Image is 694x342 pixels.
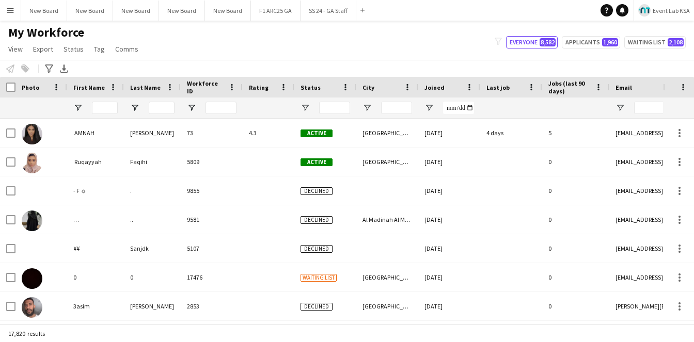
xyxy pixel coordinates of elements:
button: Waiting list2,108 [624,36,686,48]
span: Declined [301,187,333,195]
div: [GEOGRAPHIC_DATA] [356,263,418,291]
a: Comms [111,42,143,56]
img: 3asim Hassen [22,297,42,318]
div: 0 [542,292,609,320]
div: 0 [542,234,609,263]
div: Faqihi [124,148,181,176]
span: Tag [94,44,105,54]
div: [DATE] [418,292,480,320]
span: Comms [115,44,138,54]
input: Last Name Filter Input [149,102,175,114]
div: . [124,176,181,205]
button: F1 ARC25 GA [251,1,301,21]
input: City Filter Input [381,102,412,114]
img: ‏ Ruqayyah Faqihi [22,153,42,173]
span: Photo [22,84,39,91]
div: [GEOGRAPHIC_DATA] [356,148,418,176]
a: Tag [90,42,109,56]
div: 0 [542,148,609,176]
button: Open Filter Menu [362,103,372,112]
span: Export [33,44,53,54]
app-action-btn: Advanced filters [43,62,55,75]
input: Workforce ID Filter Input [206,102,236,114]
span: Email [616,84,632,91]
span: Rating [249,84,269,91]
div: 3asim [67,292,124,320]
div: Al Madinah Al Maunawwarah [356,205,418,234]
span: My Workforce [8,25,84,40]
button: New Board [159,1,205,21]
div: [DATE] [418,119,480,147]
span: First Name [73,84,105,91]
button: New Board [67,1,113,21]
app-action-btn: Export XLSX [58,62,70,75]
span: Active [301,129,333,137]
div: 5 [542,119,609,147]
a: Status [59,42,88,56]
button: Open Filter Menu [301,103,310,112]
span: Status [64,44,84,54]
span: Workforce ID [187,79,224,95]
span: City [362,84,374,91]
span: 8,582 [540,38,556,46]
div: 0 [124,263,181,291]
span: Waiting list [301,274,337,282]
div: 73 [181,119,243,147]
img: Logo [638,4,651,17]
div: … [67,205,124,234]
div: ¥¥ [67,234,124,263]
div: ‏ AMNAH [67,119,124,147]
span: View [8,44,23,54]
div: [DATE] [418,148,480,176]
span: Declined [301,216,333,224]
div: [PERSON_NAME] [124,119,181,147]
span: Active [301,158,333,166]
img: ‏ AMNAH IDRIS [22,124,42,144]
div: [GEOGRAPHIC_DATA] [356,119,418,147]
div: 17476 [181,263,243,291]
div: 0 [542,205,609,234]
button: Everyone8,582 [506,36,558,48]
a: View [4,42,27,56]
div: 4.3 [243,119,294,147]
span: Status [301,84,321,91]
button: New Board [21,1,67,21]
input: First Name Filter Input [92,102,118,114]
div: 9581 [181,205,243,234]
button: Open Filter Menu [187,103,196,112]
button: Open Filter Menu [130,103,139,112]
div: [PERSON_NAME] [124,292,181,320]
div: ‏ Ruqayyah [67,148,124,176]
div: 9855 [181,176,243,205]
div: Sanjdk [124,234,181,263]
button: SS 24 - GA Staff [301,1,356,21]
span: 2,108 [668,38,684,46]
button: Open Filter Menu [424,103,434,112]
button: New Board [113,1,159,21]
div: 0 [542,176,609,205]
div: [DATE] [418,263,480,291]
span: Declined [301,303,333,311]
button: Applicants1,960 [562,36,620,48]
div: 0 [542,263,609,291]
input: Status Filter Input [319,102,350,114]
button: New Board [205,1,251,21]
input: Joined Filter Input [443,102,474,114]
div: [GEOGRAPHIC_DATA] [356,292,418,320]
img: 0 0 [22,268,42,289]
span: Joined [424,84,445,91]
span: Jobs (last 90 days) [548,79,591,95]
div: .. [124,205,181,234]
div: [DATE] [418,176,480,205]
div: - F ☼ [67,176,124,205]
a: Export [29,42,57,56]
button: Open Filter Menu [616,103,625,112]
span: Event Lab KSA [653,7,690,14]
div: 0 [67,263,124,291]
div: [DATE] [418,205,480,234]
div: [DATE] [418,234,480,263]
span: Last job [486,84,510,91]
span: Declined [301,245,333,253]
button: Open Filter Menu [73,103,83,112]
div: 5107 [181,234,243,263]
